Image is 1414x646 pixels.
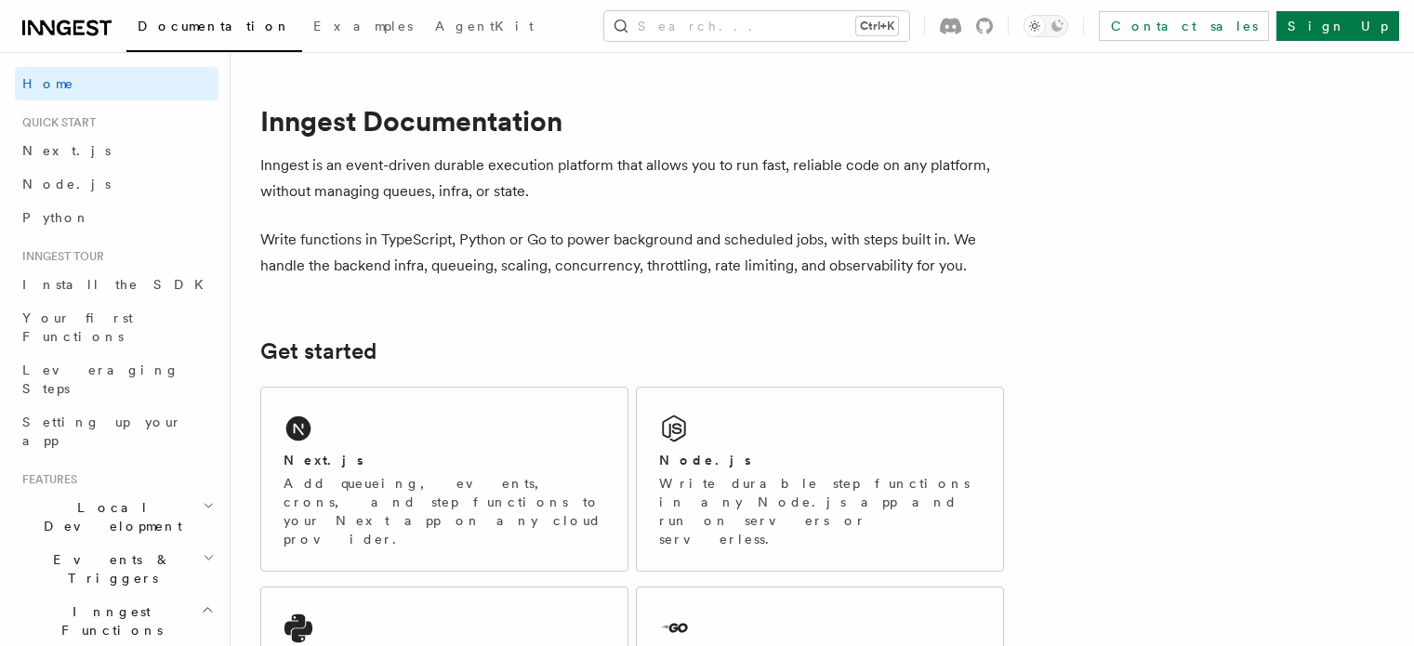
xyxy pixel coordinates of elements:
[284,451,363,469] h2: Next.js
[15,498,203,535] span: Local Development
[15,268,218,301] a: Install the SDK
[22,143,111,158] span: Next.js
[15,602,201,639] span: Inngest Functions
[260,152,1004,204] p: Inngest is an event-driven durable execution platform that allows you to run fast, reliable code ...
[22,363,179,396] span: Leveraging Steps
[15,543,218,595] button: Events & Triggers
[260,104,1004,138] h1: Inngest Documentation
[15,491,218,543] button: Local Development
[22,277,215,292] span: Install the SDK
[15,353,218,405] a: Leveraging Steps
[22,177,111,191] span: Node.js
[659,474,981,548] p: Write durable step functions in any Node.js app and run on servers or serverless.
[424,6,545,50] a: AgentKit
[260,387,628,572] a: Next.jsAdd queueing, events, crons, and step functions to your Next app on any cloud provider.
[15,115,96,130] span: Quick start
[435,19,534,33] span: AgentKit
[1276,11,1399,41] a: Sign Up
[1024,15,1068,37] button: Toggle dark mode
[659,451,751,469] h2: Node.js
[15,249,104,264] span: Inngest tour
[22,74,74,93] span: Home
[1099,11,1269,41] a: Contact sales
[15,67,218,100] a: Home
[260,338,377,364] a: Get started
[15,405,218,457] a: Setting up your app
[15,472,77,487] span: Features
[313,19,413,33] span: Examples
[138,19,291,33] span: Documentation
[22,415,182,448] span: Setting up your app
[604,11,909,41] button: Search...Ctrl+K
[22,210,90,225] span: Python
[15,301,218,353] a: Your first Functions
[636,387,1004,572] a: Node.jsWrite durable step functions in any Node.js app and run on servers or serverless.
[15,134,218,167] a: Next.js
[284,474,605,548] p: Add queueing, events, crons, and step functions to your Next app on any cloud provider.
[22,310,133,344] span: Your first Functions
[302,6,424,50] a: Examples
[15,167,218,201] a: Node.js
[126,6,302,52] a: Documentation
[856,17,898,35] kbd: Ctrl+K
[15,550,203,587] span: Events & Triggers
[15,201,218,234] a: Python
[260,227,1004,279] p: Write functions in TypeScript, Python or Go to power background and scheduled jobs, with steps bu...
